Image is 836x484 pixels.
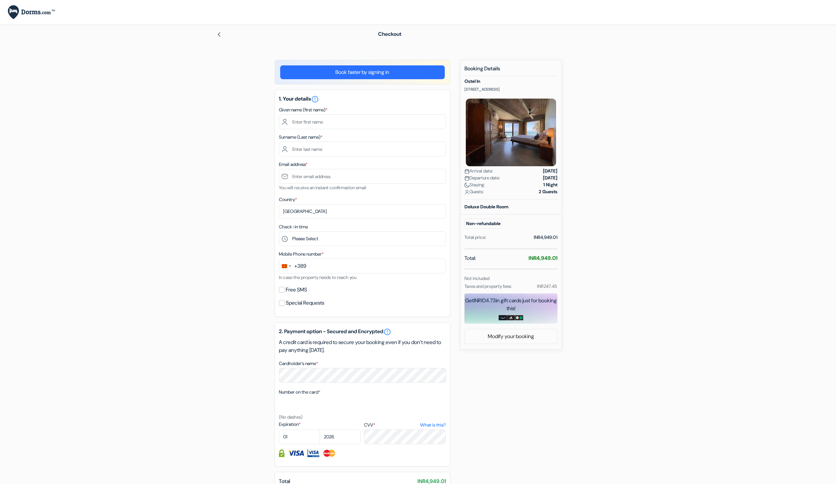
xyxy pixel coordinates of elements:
[279,223,308,230] label: Check-in time
[279,114,446,129] input: Enter first name
[464,297,557,312] div: Get in gift cards just for booking this!
[311,95,319,102] a: error_outline
[279,251,324,258] label: Mobile Phone number
[279,338,446,354] p: A credit card is required to secure your booking even if you don’t need to pay anything [DATE].
[279,421,361,428] label: Expiration
[529,255,557,262] strong: INR4,949.01
[515,315,523,320] img: uber-uber-eats-card.png
[537,283,557,289] small: INR247.45
[279,106,328,113] label: Given name (first name)
[279,328,446,336] h5: 2. Payment option - Secured and Encrypted
[279,414,303,420] small: (No dashes)
[286,298,324,308] label: Special Requests
[383,328,391,336] a: error_outline
[543,168,557,174] strong: [DATE]
[464,254,476,262] span: Total:
[420,422,446,428] a: What is this?
[280,65,445,79] a: Book faster by signing in
[294,262,306,270] div: +389
[464,283,512,289] small: Taxes and property fees:
[307,449,319,457] img: Visa Electron
[474,297,496,304] span: INR104.73
[279,134,323,141] label: Surname (Last name)
[464,190,469,195] img: user_icon.svg
[539,188,557,195] strong: 2 Guests
[279,169,446,184] input: Enter email address
[464,87,557,92] p: [STREET_ADDRESS]
[534,234,557,241] div: INR4,949.01
[464,174,500,181] span: Departure date:
[464,168,493,174] span: Arrival date:
[464,188,484,195] span: Guests:
[279,95,446,103] h5: 1. Your details
[279,161,307,168] label: Email address
[464,275,489,281] small: Not included
[464,183,469,188] img: moon.svg
[286,285,307,294] label: Free SMS
[279,142,446,156] input: Enter last name
[323,449,336,457] img: Master Card
[465,330,557,343] a: Modify your booking
[543,174,557,181] strong: [DATE]
[279,274,356,280] small: In case the property needs to reach you
[464,181,485,188] span: Staying:
[543,181,557,188] strong: 1 Night
[279,360,318,367] label: Cardholder’s name
[216,32,222,37] img: left_arrow.svg
[464,204,508,210] b: Deluxe Double Room
[279,449,284,457] img: Credit card information fully secured and encrypted
[279,389,320,396] label: Number on the card
[499,315,507,320] img: amazon-card-no-text.png
[8,5,55,19] img: Dorms.com
[378,31,401,37] span: Checkout
[279,259,306,273] button: Change country, selected North Macedonia (+389)
[288,449,304,457] img: Visa
[279,185,366,191] small: You will receive an instant confirmation email
[464,65,557,76] h5: Booking Details
[311,95,319,103] i: error_outline
[507,315,515,320] img: adidas-card.png
[464,176,469,181] img: calendar.svg
[464,219,502,229] small: Non-refundable
[279,196,297,203] label: Country
[464,169,469,174] img: calendar.svg
[464,79,557,84] h5: Ostel In
[364,422,446,428] label: CVV
[464,234,486,241] div: Total price:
